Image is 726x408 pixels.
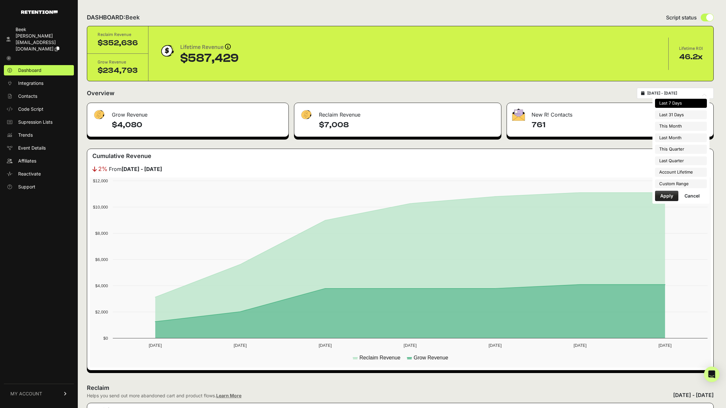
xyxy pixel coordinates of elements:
[319,120,496,130] h4: $7,008
[18,106,43,112] span: Code Script
[98,65,138,76] div: $234,793
[679,191,705,201] button: Cancel
[655,110,707,119] li: Last 31 Days
[574,343,587,348] text: [DATE]
[92,152,151,161] h3: Cumulative Revenue
[655,168,707,177] li: Account Lifetime
[655,99,707,108] li: Last 7 Days
[512,108,525,121] img: fa-envelope-19ae18322b30453b285274b1b8af3d052b27d846a4fbe8435d1a52b978f639a2.png
[4,384,74,403] a: MY ACCOUNT
[4,169,74,179] a: Reactivate
[87,383,241,392] h2: Reclaim
[488,343,501,348] text: [DATE]
[93,205,108,210] text: $10,000
[18,171,41,177] span: Reactivate
[92,108,105,121] img: fa-dollar-13500eef13a19c4ab2b9ed9ad552e47b0d9fc28b02b83b90ba0e00f96d6372e9.png
[21,10,58,14] img: Retention.com
[404,343,416,348] text: [DATE]
[112,120,283,130] h4: $4,080
[98,31,138,38] div: Reclaim Revenue
[319,343,332,348] text: [DATE]
[4,91,74,101] a: Contacts
[18,184,35,190] span: Support
[18,119,53,125] span: Supression Lists
[4,143,74,153] a: Event Details
[532,120,708,130] h4: 761
[655,133,707,142] li: Last Month
[149,343,162,348] text: [DATE]
[95,310,108,314] text: $2,000
[4,130,74,140] a: Trends
[4,117,74,127] a: Supression Lists
[95,283,108,288] text: $4,000
[18,80,43,86] span: Integrations
[216,393,241,398] a: Learn More
[16,33,56,51] span: [PERSON_NAME][EMAIL_ADDRESS][DOMAIN_NAME]
[4,78,74,88] a: Integrations
[98,59,138,65] div: Grow Revenue
[4,104,74,114] a: Code Script
[122,166,162,172] strong: [DATE] - [DATE]
[679,52,703,62] div: 46.2x
[414,355,448,360] text: Grow Revenue
[18,158,36,164] span: Affiliates
[87,392,241,399] div: Helps you send out more abandoned cart and product flows.
[4,65,74,75] a: Dashboard
[655,122,707,131] li: This Month
[704,367,720,382] div: Open Intercom Messenger
[4,24,74,54] a: Beek [PERSON_NAME][EMAIL_ADDRESS][DOMAIN_NAME]
[679,45,703,52] div: Lifetime ROI
[18,145,46,151] span: Event Details
[294,103,501,122] div: Reclaim Revenue
[4,182,74,192] a: Support
[180,52,239,65] div: $587,429
[18,132,33,138] span: Trends
[655,191,678,201] button: Apply
[666,14,697,21] span: Script status
[659,343,672,348] text: [DATE]
[655,156,707,165] li: Last Quarter
[98,38,138,48] div: $352,636
[87,89,114,98] h2: Overview
[125,14,140,21] span: Beek
[10,391,42,397] span: MY ACCOUNT
[655,179,707,188] li: Custom Range
[299,108,312,121] img: fa-dollar-13500eef13a19c4ab2b9ed9ad552e47b0d9fc28b02b83b90ba0e00f96d6372e9.png
[655,145,707,154] li: This Quarter
[359,355,400,360] text: Reclaim Revenue
[95,257,108,262] text: $6,000
[103,336,108,341] text: $0
[95,231,108,236] text: $8,000
[673,391,714,399] div: [DATE] - [DATE]
[4,156,74,166] a: Affiliates
[234,343,247,348] text: [DATE]
[87,13,140,22] h2: DASHBOARD:
[18,67,41,74] span: Dashboard
[18,93,37,99] span: Contacts
[93,178,108,183] text: $12,000
[159,43,175,59] img: dollar-coin-05c43ed7efb7bc0c12610022525b4bbbb207c7efeef5aecc26f025e68dcafac9.png
[507,103,713,122] div: New R! Contacts
[98,164,108,174] span: 2%
[180,43,239,52] div: Lifetime Revenue
[87,103,288,122] div: Grow Revenue
[109,165,162,173] span: From
[16,26,71,33] div: Beek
